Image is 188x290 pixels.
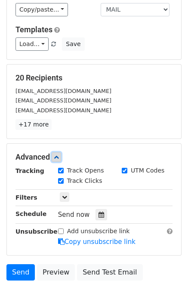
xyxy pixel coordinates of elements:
[6,264,35,281] a: Send
[15,194,37,201] strong: Filters
[15,37,49,51] a: Load...
[15,88,111,94] small: [EMAIL_ADDRESS][DOMAIN_NAME]
[67,166,104,175] label: Track Opens
[15,3,68,16] a: Copy/paste...
[15,25,52,34] a: Templates
[145,249,188,290] div: Widget de chat
[15,119,52,130] a: +17 more
[58,238,136,246] a: Copy unsubscribe link
[77,264,142,281] a: Send Test Email
[62,37,84,51] button: Save
[15,167,44,174] strong: Tracking
[131,166,164,175] label: UTM Codes
[37,264,75,281] a: Preview
[15,97,111,104] small: [EMAIL_ADDRESS][DOMAIN_NAME]
[15,73,173,83] h5: 20 Recipients
[67,227,130,236] label: Add unsubscribe link
[67,176,102,185] label: Track Clicks
[15,107,111,114] small: [EMAIL_ADDRESS][DOMAIN_NAME]
[15,152,173,162] h5: Advanced
[15,210,46,217] strong: Schedule
[58,211,90,219] span: Send now
[15,228,58,235] strong: Unsubscribe
[145,249,188,290] iframe: Chat Widget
